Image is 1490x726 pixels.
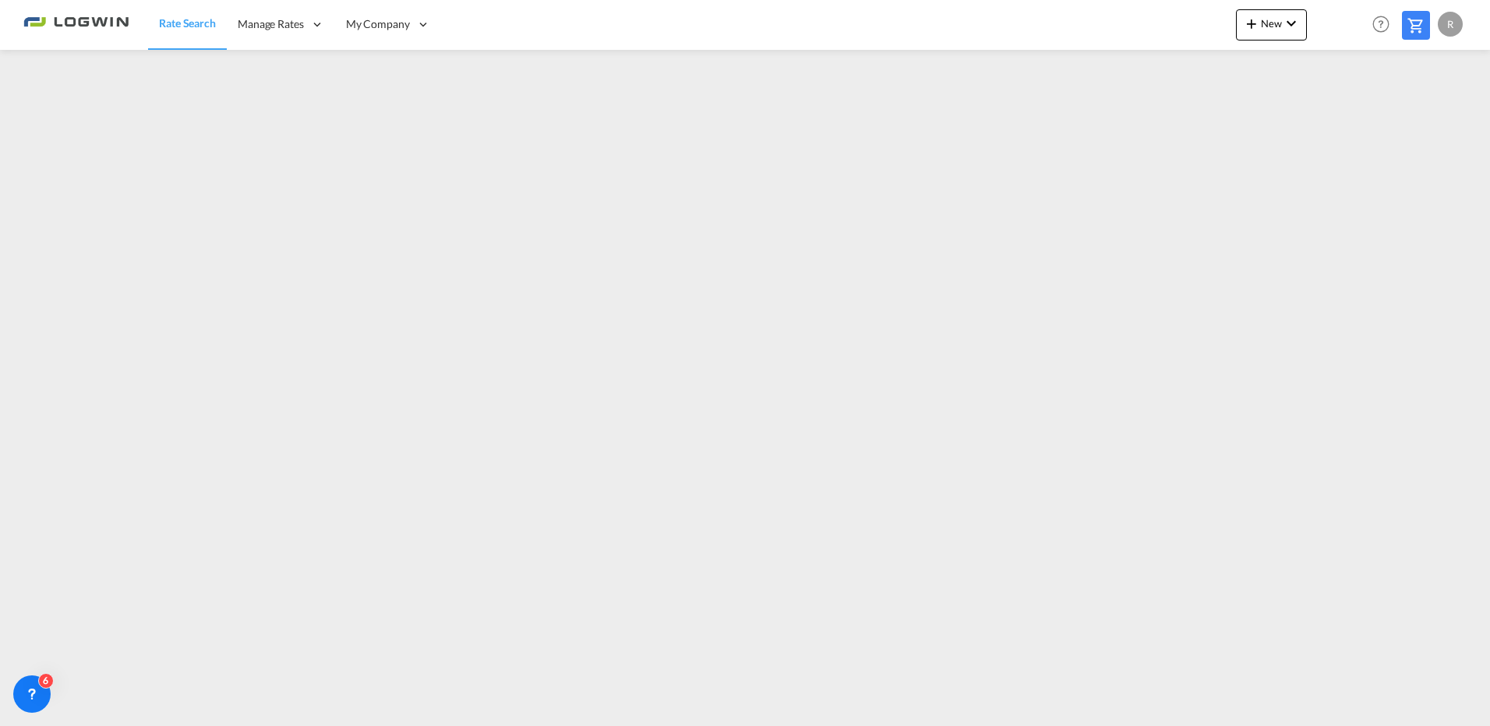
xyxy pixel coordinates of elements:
[238,16,304,32] span: Manage Rates
[1438,12,1463,37] div: R
[1282,14,1301,33] md-icon: icon-chevron-down
[1242,14,1261,33] md-icon: icon-plus 400-fg
[23,7,129,42] img: 2761ae10d95411efa20a1f5e0282d2d7.png
[1368,11,1394,37] span: Help
[1236,9,1307,41] button: icon-plus 400-fgNewicon-chevron-down
[1242,17,1301,30] span: New
[346,16,410,32] span: My Company
[159,16,216,30] span: Rate Search
[1368,11,1402,39] div: Help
